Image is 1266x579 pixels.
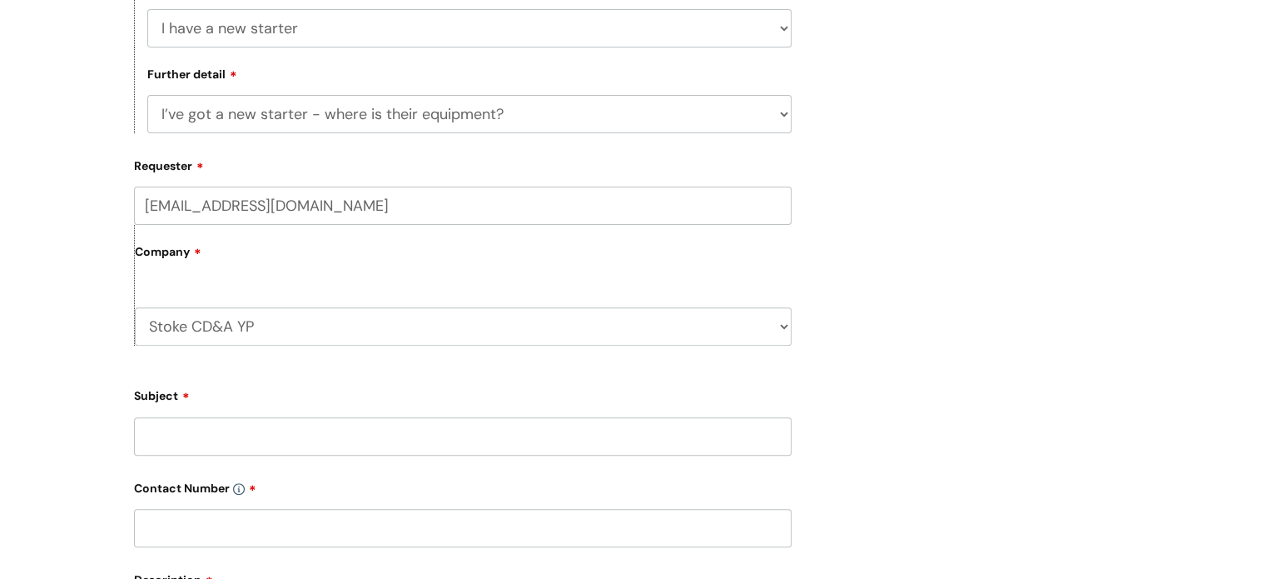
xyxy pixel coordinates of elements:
label: Contact Number [134,476,792,496]
label: Further detail [147,65,237,82]
label: Requester [134,153,792,173]
input: Email [134,187,792,225]
img: info-icon.svg [233,483,245,495]
label: Subject [134,383,792,403]
label: Company [135,239,792,277]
